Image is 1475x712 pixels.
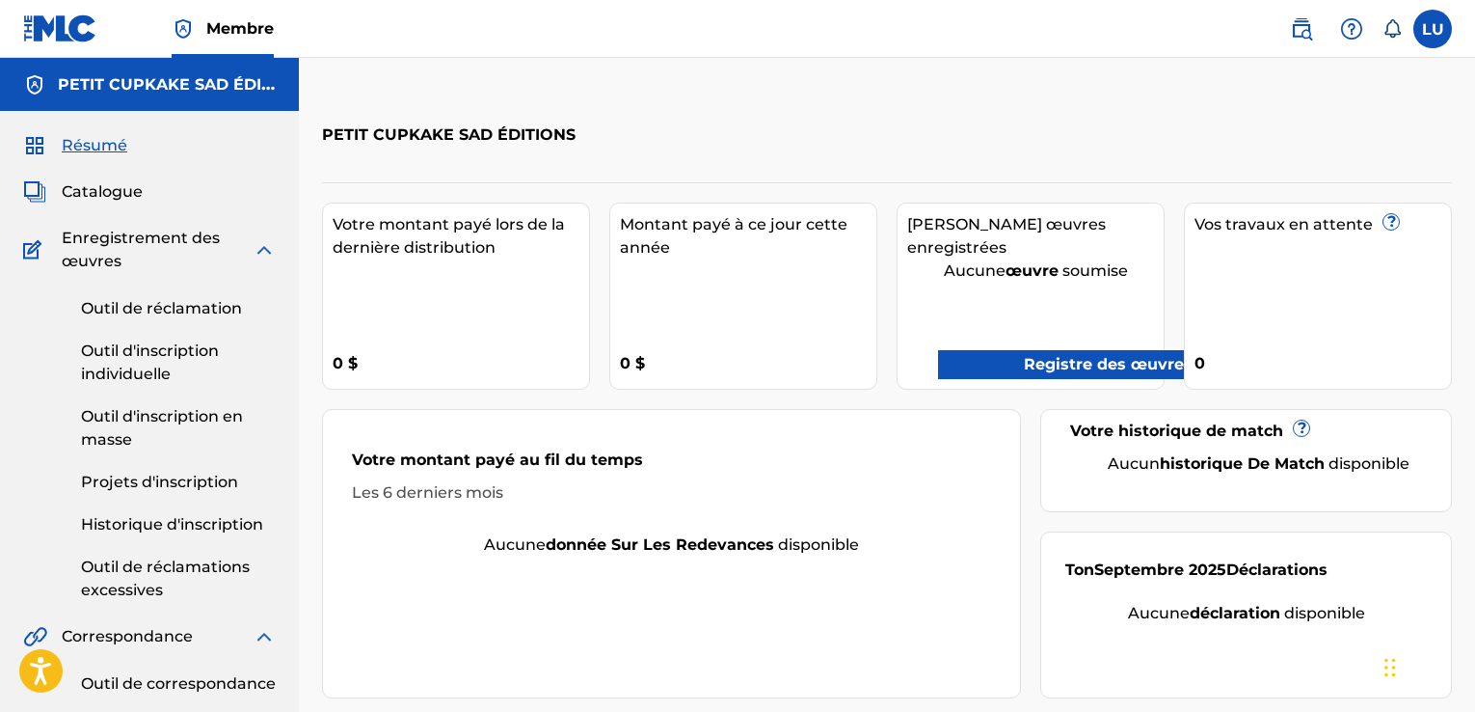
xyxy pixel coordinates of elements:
[81,471,276,494] a: Projets d'inscription
[81,473,238,491] font: Projets d'inscription
[352,451,643,469] font: Votre montant payé au fil du temps
[1282,10,1321,48] a: Recherche publique
[1332,10,1371,48] div: Aide
[1024,355,1193,373] font: Registre des œuvres
[1340,17,1363,41] img: aide
[1128,604,1190,622] font: Aucune
[620,354,645,372] font: 0 $
[1194,215,1373,233] font: Vos travaux en attente
[23,14,97,42] img: Logo du MLC
[81,297,276,320] a: Outil de réclamation
[62,229,220,270] font: Enregistrement des œuvres
[81,513,276,536] a: Historique d'inscription
[333,354,358,372] font: 0 $
[1290,17,1313,41] img: recherche
[1006,261,1059,280] font: œuvre
[778,535,859,554] font: disponible
[253,625,276,648] img: développer
[81,407,243,449] font: Outil d'inscription en masse
[23,73,46,96] img: Comptes
[1413,10,1452,48] div: Menu utilisateur
[907,215,1106,257] font: [PERSON_NAME] œuvres enregistrées
[23,238,48,261] img: Enregistrement des œuvres
[333,215,565,257] font: Votre montant payé lors de la dernière distribution
[484,535,546,554] font: Aucune
[81,672,276,696] a: Outil de correspondance
[1062,261,1128,280] font: soumise
[23,134,46,157] img: Résumé
[253,238,276,261] img: développer
[62,182,143,201] font: Catalogue
[1070,422,1283,440] font: Votre historique de match
[1379,619,1475,712] iframe: Widget de discussion
[81,556,276,602] a: Outil de réclamations excessives
[81,558,250,599] font: Outil de réclamations excessives
[206,19,274,38] font: Membre
[944,261,1006,280] font: Aucune
[81,299,242,317] font: Outil de réclamation
[1382,19,1402,39] div: Notifications
[62,627,193,645] font: Correspondance
[81,515,263,534] font: Historique d'inscription
[1160,454,1325,473] font: historique de match
[620,215,847,257] font: Montant payé à ce jour cette année
[81,405,276,452] a: Outil d'inscription en masse
[322,125,576,144] font: PETIT CUPKAKE SAD ÉDITIONS
[58,75,311,94] font: PETIT CUPKAKE SAD ÉDITIONS
[1065,561,1094,579] font: Ton
[23,180,143,204] a: CatalogueCatalogue
[23,625,47,648] img: Correspondance
[23,180,46,204] img: Catalogue
[81,674,276,693] font: Outil de correspondance
[172,17,195,41] img: Détenteur des droits supérieurs
[1284,604,1365,622] font: disponible
[23,134,127,157] a: RésuméRésumé
[1298,419,1306,437] font: ?
[58,73,276,96] h5: PETIT CUPKAKE SAD ÉDITIONS
[81,342,219,383] font: Outil d'inscription individuelle
[1094,561,1226,579] font: Septembre 2025
[81,340,276,386] a: Outil d'inscription individuelle
[938,350,1220,379] a: Registre des œuvres
[546,535,774,554] font: donnée sur les redevances
[1226,561,1327,579] font: Déclarations
[1108,454,1160,473] font: Aucun
[1194,354,1205,372] font: 0
[1190,604,1280,622] font: déclaration
[1328,454,1409,473] font: disponible
[1384,639,1396,697] div: Traîner
[62,136,127,154] font: Résumé
[1387,212,1396,231] font: ?
[352,483,503,502] font: Les 6 derniers mois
